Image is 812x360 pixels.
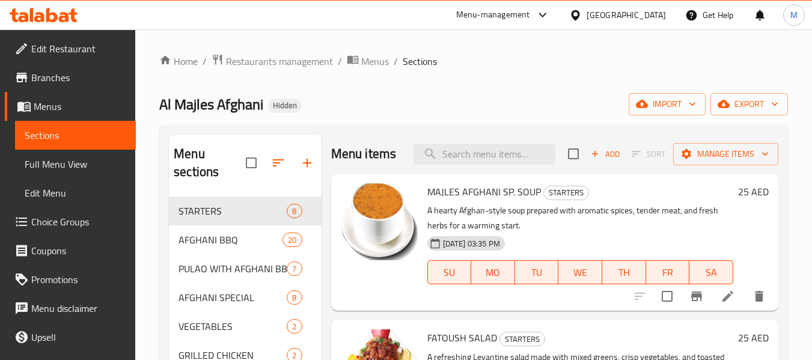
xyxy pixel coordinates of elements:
[179,319,287,334] span: VEGETABLES
[515,260,559,284] button: TU
[283,234,301,246] span: 20
[476,264,510,281] span: MO
[179,261,287,276] span: PULAO WITH AFGHANI BBQ
[5,63,136,92] a: Branches
[683,147,769,162] span: Manage items
[179,290,287,305] span: AFGHANI SPECIAL
[159,53,788,69] nav: breadcrumb
[212,53,333,69] a: Restaurants management
[738,329,769,346] h6: 25 AED
[394,54,398,69] li: /
[5,34,136,63] a: Edit Restaurant
[520,264,554,281] span: TU
[403,54,437,69] span: Sections
[203,54,207,69] li: /
[15,178,136,207] a: Edit Menu
[638,97,696,112] span: import
[239,150,264,175] span: Select all sections
[159,54,198,69] a: Home
[264,148,293,177] span: Sort sections
[414,144,555,165] input: search
[427,203,733,233] p: A hearty Afghan-style soup prepared with aromatic spices, tender meat, and fresh herbs for a warm...
[738,183,769,200] h6: 25 AED
[347,53,389,69] a: Menus
[438,238,505,249] span: [DATE] 03:35 PM
[624,145,673,163] span: Select section first
[287,290,302,305] div: items
[287,263,301,275] span: 7
[169,283,321,312] div: AFGHANI SPECIAL8
[790,8,798,22] span: M
[169,225,321,254] div: AFGHANI BBQ20
[561,141,586,166] span: Select section
[558,260,602,284] button: WE
[287,292,301,304] span: 8
[338,54,342,69] li: /
[587,8,666,22] div: [GEOGRAPHIC_DATA]
[5,294,136,323] a: Menu disclaimer
[361,54,389,69] span: Menus
[287,319,302,334] div: items
[5,236,136,265] a: Coupons
[602,260,646,284] button: TH
[629,93,706,115] button: import
[720,97,778,112] span: export
[589,147,621,161] span: Add
[563,264,597,281] span: WE
[287,321,301,332] span: 2
[543,186,589,200] div: STARTERS
[500,332,545,346] span: STARTERS
[544,186,588,200] span: STARTERS
[586,145,624,163] span: Add item
[15,121,136,150] a: Sections
[179,233,282,247] span: AFGHANI BBQ
[31,301,126,316] span: Menu disclaimer
[586,145,624,163] button: Add
[226,54,333,69] span: Restaurants management
[646,260,690,284] button: FR
[710,93,788,115] button: export
[607,264,641,281] span: TH
[25,128,126,142] span: Sections
[331,145,397,163] h2: Menu items
[5,265,136,294] a: Promotions
[15,150,136,178] a: Full Menu View
[721,289,735,304] a: Edit menu item
[179,204,287,218] span: STARTERS
[268,99,302,113] div: Hidden
[5,323,136,352] a: Upsell
[159,91,263,118] span: Al Majles Afghani
[341,183,418,260] img: MAJLES AFGHANI SP. SOUP
[25,157,126,171] span: Full Menu View
[682,282,711,311] button: Branch-specific-item
[293,148,322,177] button: Add section
[31,330,126,344] span: Upsell
[287,206,301,217] span: 8
[282,233,302,247] div: items
[673,143,778,165] button: Manage items
[169,254,321,283] div: PULAO WITH AFGHANI BBQ7
[471,260,515,284] button: MO
[174,145,245,181] h2: Menu sections
[31,215,126,229] span: Choice Groups
[287,261,302,276] div: items
[31,41,126,56] span: Edit Restaurant
[651,264,685,281] span: FR
[268,100,302,111] span: Hidden
[689,260,733,284] button: SA
[745,282,774,311] button: delete
[5,92,136,121] a: Menus
[31,243,126,258] span: Coupons
[287,204,302,218] div: items
[169,197,321,225] div: STARTERS8
[456,8,530,22] div: Menu-management
[169,312,321,341] div: VEGETABLES2
[5,207,136,236] a: Choice Groups
[694,264,728,281] span: SA
[427,329,497,347] span: FATOUSH SALAD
